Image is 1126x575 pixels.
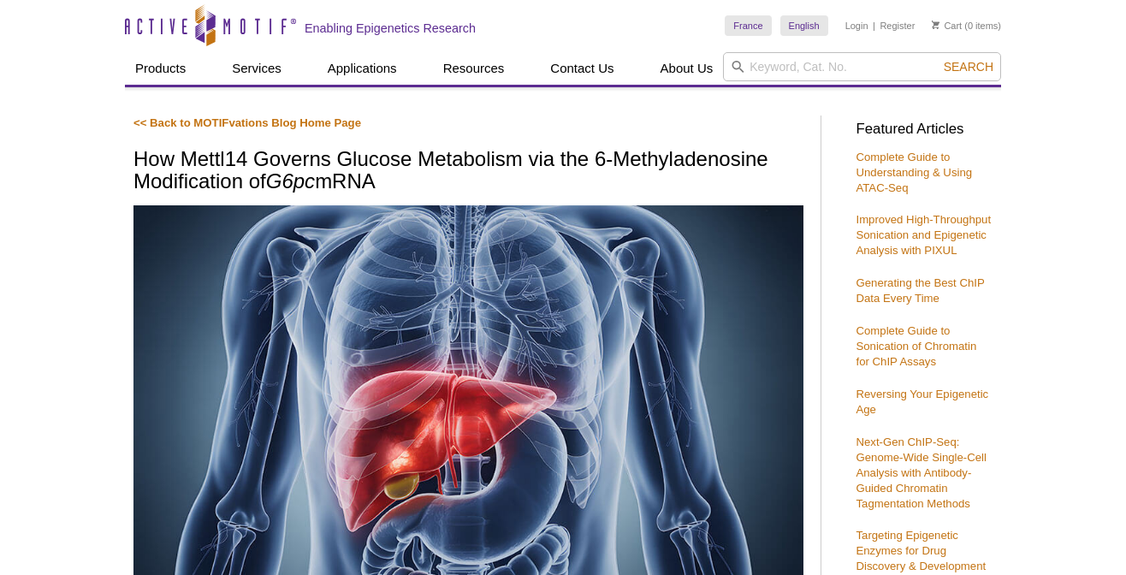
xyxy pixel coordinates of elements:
[856,151,972,194] a: Complete Guide to Understanding & Using ATAC-Seq
[856,436,986,510] a: Next-Gen ChIP-Seq: Genome-Wide Single-Cell Analysis with Antibody-Guided Chromatin Tagmentation M...
[845,20,868,32] a: Login
[939,59,999,74] button: Search
[540,52,624,85] a: Contact Us
[133,116,361,129] a: << Back to MOTIFvations Blog Home Page
[650,52,724,85] a: About Us
[856,213,991,257] a: Improved High-Throughput Sonication and Epigenetic Analysis with PIXUL
[433,52,515,85] a: Resources
[932,20,962,32] a: Cart
[780,15,828,36] a: English
[266,169,315,193] em: G6pc
[125,52,196,85] a: Products
[880,20,915,32] a: Register
[944,60,993,74] span: Search
[856,324,976,368] a: Complete Guide to Sonication of Chromatin for ChIP Assays
[856,529,986,572] a: Targeting Epigenetic Enzymes for Drug Discovery & Development
[932,21,939,29] img: Your Cart
[305,21,476,36] h2: Enabling Epigenetics Research
[317,52,407,85] a: Applications
[873,15,875,36] li: |
[725,15,771,36] a: France
[856,276,984,305] a: Generating the Best ChIP Data Every Time
[856,122,993,137] h3: Featured Articles
[723,52,1001,81] input: Keyword, Cat. No.
[932,15,1001,36] li: (0 items)
[222,52,292,85] a: Services
[133,148,803,195] h1: How Mettl14 Governs Glucose Metabolism via the 6-Methyladenosine Modification of mRNA
[856,388,988,416] a: Reversing Your Epigenetic Age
